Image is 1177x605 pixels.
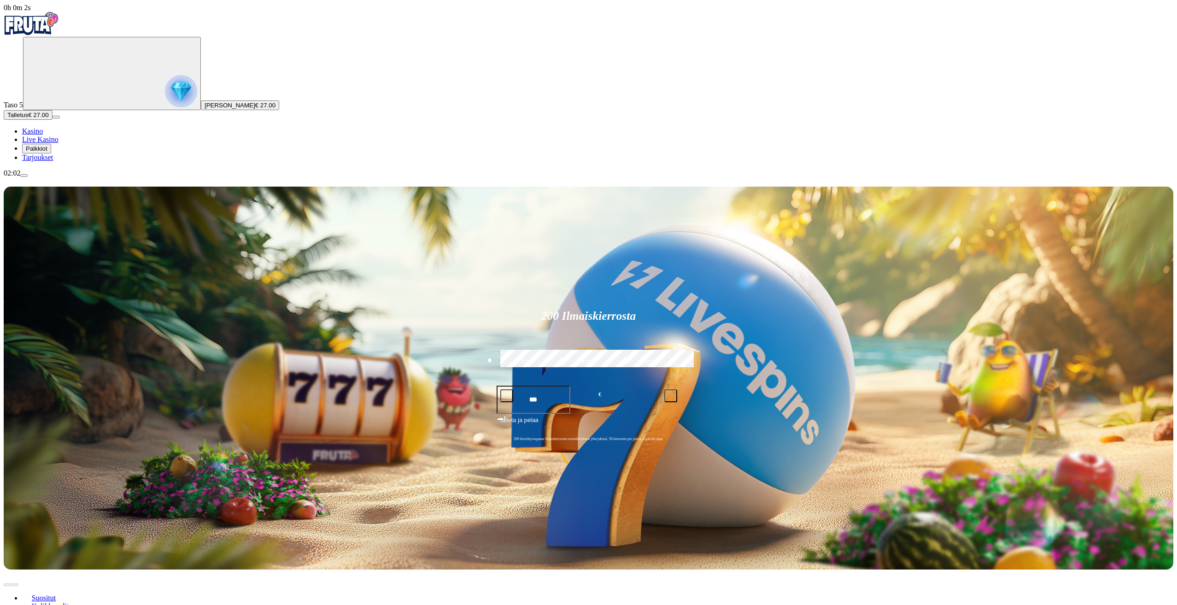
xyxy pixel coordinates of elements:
span: € 27.00 [255,102,275,109]
span: [PERSON_NAME] [205,102,255,109]
button: minus icon [500,389,513,402]
button: Palkkiot [22,144,51,153]
span: Suositut [28,594,59,602]
span: € 27.00 [28,112,48,118]
span: € [504,415,507,420]
button: menu [20,174,28,177]
a: Kasino [22,127,43,135]
button: next slide [11,583,18,586]
span: 02:02 [4,169,20,177]
span: € [598,390,601,399]
nav: Primary [4,12,1173,162]
a: Tarjoukset [22,153,53,161]
a: Fruta [4,29,59,36]
button: menu [53,116,60,118]
img: reward progress [165,75,197,107]
span: Taso 5 [4,101,23,109]
button: prev slide [4,583,11,586]
a: Live Kasino [22,135,59,143]
label: €250 [623,348,679,375]
span: user session time [4,4,31,12]
button: reward progress [23,37,201,110]
button: Talleta ja pelaa [497,415,681,433]
button: plus icon [664,389,677,402]
button: [PERSON_NAME]€ 27.00 [201,100,279,110]
span: Palkkiot [26,145,47,152]
nav: Main menu [4,127,1173,162]
label: €150 [561,348,617,375]
a: Suositut [22,591,65,605]
span: Talletus [7,112,28,118]
button: Talletusplus icon€ 27.00 [4,110,53,120]
span: Talleta ja pelaa [499,416,539,432]
img: Fruta [4,12,59,35]
label: €50 [498,348,554,375]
